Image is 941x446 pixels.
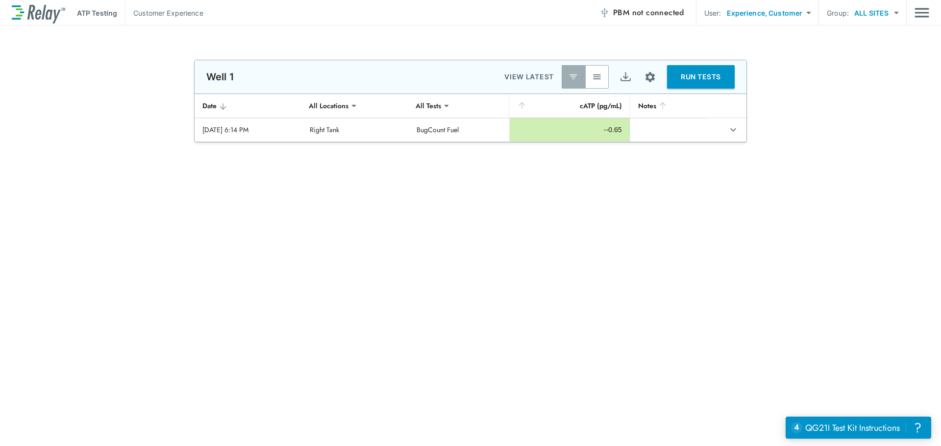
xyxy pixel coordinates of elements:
[638,100,701,112] div: Notes
[915,3,929,22] img: Drawer Icon
[667,65,735,89] button: RUN TESTS
[619,71,632,83] img: Export Icon
[786,417,931,439] iframe: Resource center
[195,94,746,142] table: sticky table
[644,71,656,83] img: Settings Icon
[725,121,742,138] button: expand row
[704,8,721,18] p: User:
[202,125,294,135] div: [DATE] 6:14 PM
[302,118,409,141] td: Right Tank
[614,65,637,89] button: Export
[12,2,65,23] img: LuminUltra Relay
[632,7,684,18] span: not connected
[504,71,554,83] p: VIEW LATEST
[569,72,578,82] img: Latest
[518,125,621,135] div: --0.65
[599,8,609,18] img: Offline Icon
[133,8,203,18] p: Customer Experience
[517,100,621,112] div: cATP (pg/mL)
[77,8,117,18] p: ATP Testing
[409,96,448,116] div: All Tests
[409,118,509,141] td: BugCount Fuel
[302,96,355,116] div: All Locations
[915,3,929,22] button: Main menu
[637,64,663,90] button: Site setup
[613,6,684,20] span: PBM
[206,71,234,83] p: Well 1
[595,3,688,23] button: PBM not connected
[827,8,849,18] p: Group:
[195,94,302,118] th: Date
[592,72,602,82] img: View All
